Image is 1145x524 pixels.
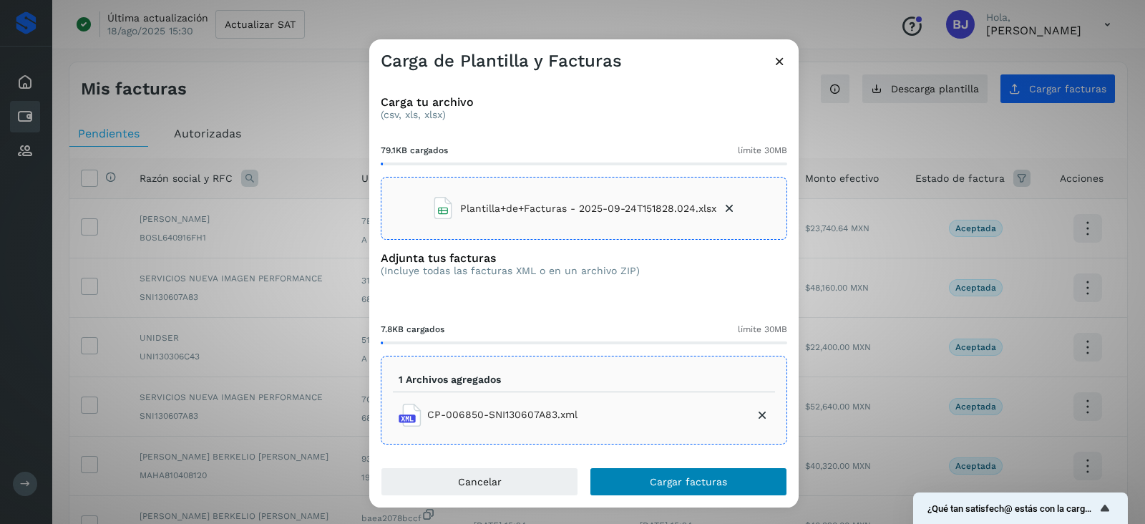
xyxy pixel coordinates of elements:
[381,265,640,277] p: (Incluye todas las facturas XML o en un archivo ZIP)
[381,323,444,336] span: 7.8KB cargados
[381,95,787,109] h3: Carga tu archivo
[927,503,1096,514] span: ¿Qué tan satisfech@ estás con la carga de tus facturas?
[590,467,787,496] button: Cargar facturas
[381,144,448,157] span: 79.1KB cargados
[738,144,787,157] span: límite 30MB
[381,467,578,496] button: Cancelar
[427,407,578,422] span: CP-006850-SNI130607A83.xml
[399,374,501,386] p: 1 Archivos agregados
[381,51,622,72] h3: Carga de Plantilla y Facturas
[650,477,727,487] span: Cargar facturas
[458,477,502,487] span: Cancelar
[381,109,787,121] p: (csv, xls, xlsx)
[927,500,1114,517] button: Mostrar encuesta - ¿Qué tan satisfech@ estás con la carga de tus facturas?
[738,323,787,336] span: límite 30MB
[381,251,640,265] h3: Adjunta tus facturas
[460,201,716,216] span: Plantilla+de+Facturas - 2025-09-24T151828.024.xlsx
